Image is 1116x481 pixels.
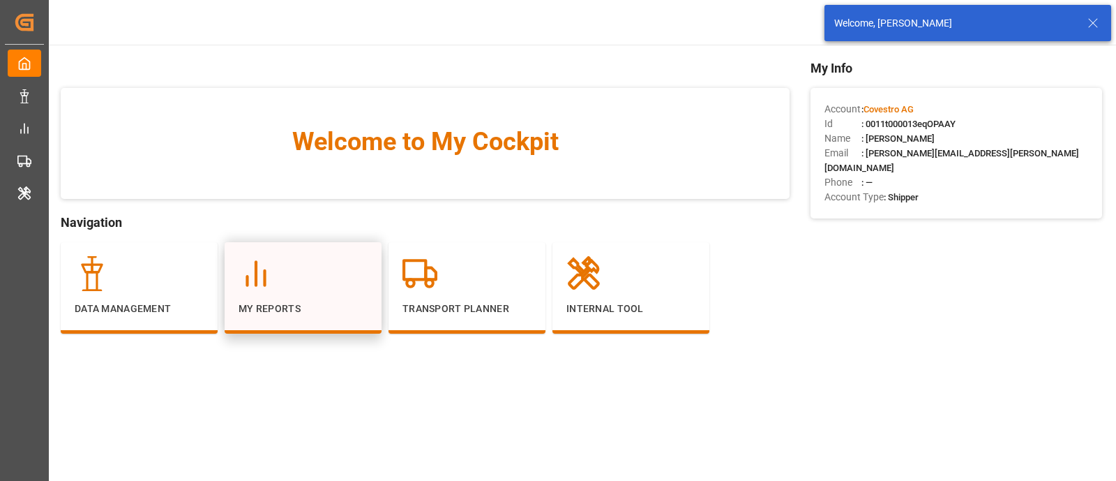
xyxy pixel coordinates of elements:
[239,302,368,316] p: My Reports
[861,104,914,114] span: :
[824,117,861,131] span: Id
[824,102,861,117] span: Account
[824,131,861,146] span: Name
[884,192,919,202] span: : Shipper
[75,302,204,316] p: Data Management
[834,16,1074,31] div: Welcome, [PERSON_NAME]
[861,133,935,144] span: : [PERSON_NAME]
[824,148,1079,173] span: : [PERSON_NAME][EMAIL_ADDRESS][PERSON_NAME][DOMAIN_NAME]
[402,302,531,316] p: Transport Planner
[861,177,873,188] span: : —
[824,175,861,190] span: Phone
[861,119,956,129] span: : 0011t000013eqOPAAY
[824,190,884,205] span: Account Type
[566,302,695,316] p: Internal Tool
[61,213,790,232] span: Navigation
[864,104,914,114] span: Covestro AG
[89,123,762,161] span: Welcome to My Cockpit
[810,59,1102,77] span: My Info
[824,146,861,161] span: Email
